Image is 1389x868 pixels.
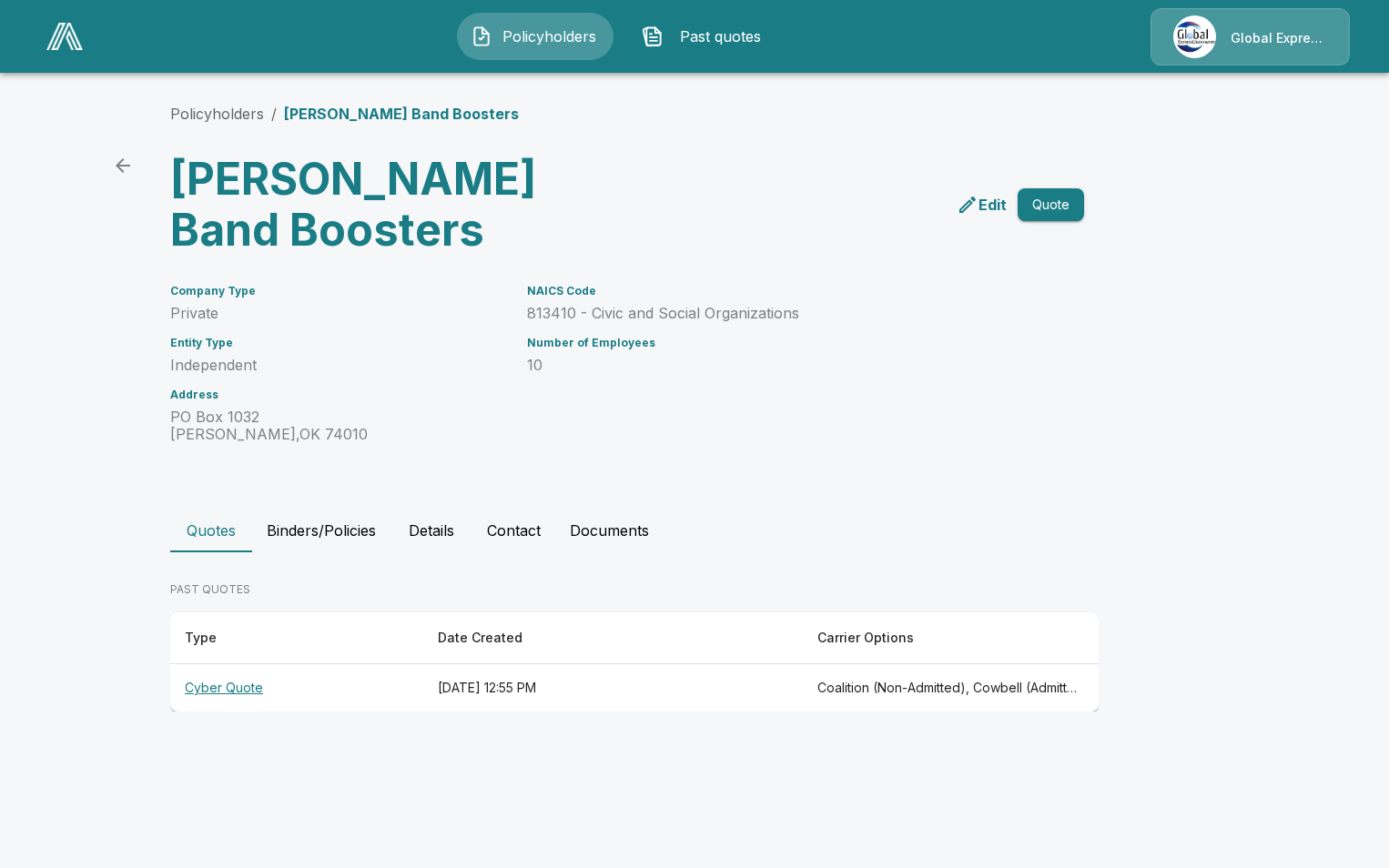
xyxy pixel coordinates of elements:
p: Private [170,305,505,322]
a: Policyholders [170,105,264,123]
h6: Address [170,389,505,401]
span: Policyholders [500,25,600,47]
th: Type [170,612,423,664]
button: Past quotes IconPast quotes [628,13,785,60]
p: 813410 - Civic and Social Organizations [527,305,1040,322]
h6: NAICS Code [527,285,1040,298]
p: PO Box 1032 [PERSON_NAME] , OK 74010 [170,409,505,443]
img: Past quotes Icon [642,25,664,47]
th: Date Created [423,612,803,664]
p: [PERSON_NAME] Band Boosters [284,103,519,125]
p: 10 [527,357,1040,374]
img: AA Logo [46,23,83,50]
button: Documents [555,509,664,552]
button: Details [390,509,472,552]
button: Binders/Policies [252,509,390,552]
p: PAST QUOTES [170,581,1099,598]
h3: [PERSON_NAME] Band Boosters [170,154,620,256]
p: Independent [170,357,505,374]
button: Contact [472,509,555,552]
button: Quote [1018,188,1084,222]
div: policyholder tabs [170,509,1219,552]
button: Policyholders IconPolicyholders [457,13,613,60]
th: Coalition (Non-Admitted), Cowbell (Admitted), Cowbell (Non-Admitted), CFC (Admitted), Tokio Marin... [803,664,1099,712]
th: Cyber Quote [170,664,423,712]
h6: Company Type [170,285,505,298]
a: back [105,147,141,184]
h6: Entity Type [170,337,505,349]
th: Carrier Options [803,612,1099,664]
nav: breadcrumb [170,103,519,125]
img: Policyholders Icon [471,25,492,47]
a: edit [953,190,1010,219]
p: Edit [978,194,1007,216]
button: Quotes [170,509,252,552]
table: responsive table [170,612,1099,712]
li: / [271,103,277,125]
span: Past quotes [671,25,771,47]
h6: Number of Employees [527,337,1040,349]
th: [DATE] 12:55 PM [423,664,803,712]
